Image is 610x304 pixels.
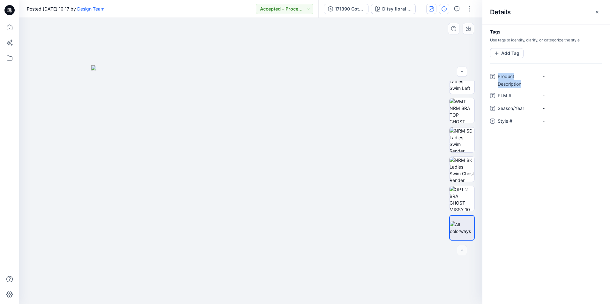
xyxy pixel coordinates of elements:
button: Ditsy floral Delicate Pink [371,4,416,14]
p: Use tags to identify, clarify, or categorize the style [482,37,610,43]
div: Ditsy floral Delicate Pink [382,5,412,12]
button: Details [439,4,449,14]
a: Design Team [77,6,104,11]
h4: Tags [482,29,610,35]
span: Product Description [498,73,536,88]
h2: Details [490,8,511,16]
img: WMT NRM BRA TOP GHOST [450,98,474,123]
img: NRM BK Ladies Swim Ghost Render [450,157,474,182]
img: OPT 2 BRA GHOST MISSY 10 [450,186,474,211]
img: eyJhbGciOiJIUzI1NiIsImtpZCI6IjAiLCJzbHQiOiJzZXMiLCJ0eXAiOiJKV1QifQ.eyJkYXRhIjp7InR5cGUiOiJzdG9yYW... [91,65,410,304]
span: Style # [498,117,536,126]
span: - [543,105,598,112]
span: Season/Year [498,105,536,113]
button: 171390 Cotton T-shirt Bra_V2 [324,4,368,14]
span: Posted [DATE] 10:17 by [27,5,104,12]
img: All colorways [450,221,474,235]
span: PLM # [498,92,536,101]
div: 171390 Cotton T-shirt Bra_V2 [335,5,364,12]
img: NRM SD Ladies Swim Render [450,127,474,152]
span: - [543,73,598,80]
span: - [543,92,598,99]
button: Add Tag [490,48,524,58]
img: WMT Ladies Swim Left [450,71,474,91]
span: - [543,118,598,124]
